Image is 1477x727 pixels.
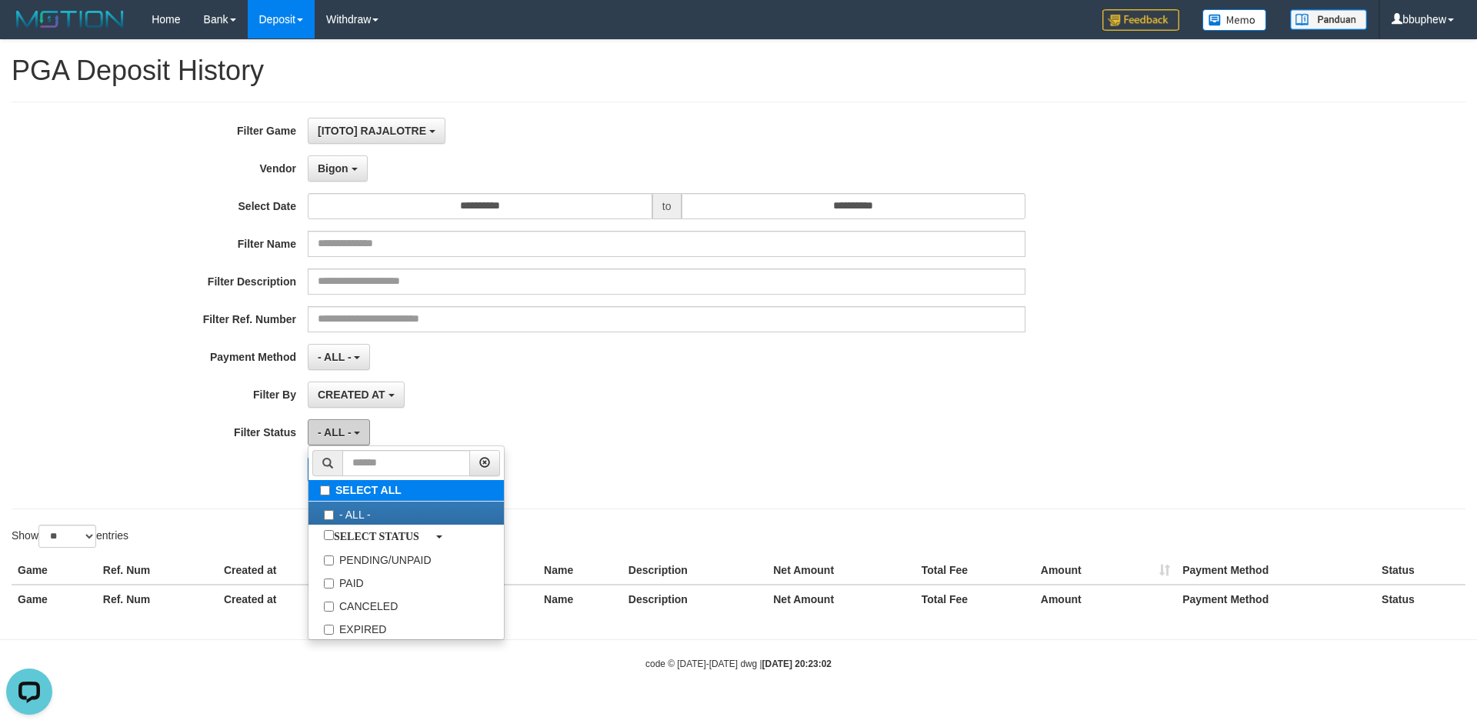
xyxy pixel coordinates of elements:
b: SELECT STATUS [334,531,419,542]
button: [ITOTO] RAJALOTRE [308,118,445,144]
th: Created at [218,556,384,585]
th: Total Fee [915,585,1035,613]
input: EXPIRED [324,625,334,635]
label: PENDING/UNPAID [308,547,504,570]
strong: [DATE] 20:23:02 [762,659,832,669]
th: Amount [1035,585,1176,613]
th: Created at [218,585,384,613]
th: Payment Method [1176,556,1375,585]
span: - ALL - [318,426,352,439]
input: SELECT ALL [320,485,330,495]
th: Net Amount [767,556,915,585]
th: Name [538,556,622,585]
th: Ref. Num [97,585,218,613]
select: Showentries [38,525,96,548]
th: Payment Method [1176,585,1375,613]
span: - ALL - [318,351,352,363]
th: Description [622,585,767,613]
span: CREATED AT [318,389,385,401]
button: CREATED AT [308,382,405,408]
th: Total Fee [915,556,1035,585]
input: PENDING/UNPAID [324,555,334,565]
img: MOTION_logo.png [12,8,128,31]
th: Amount [1035,556,1176,585]
input: - ALL - [324,510,334,520]
input: CANCELED [324,602,334,612]
button: - ALL - [308,344,370,370]
button: - ALL - [308,419,370,445]
th: Description [622,556,767,585]
label: EXPIRED [308,616,504,639]
span: Bigon [318,162,348,175]
th: Ref. Num [97,556,218,585]
th: Status [1375,556,1465,585]
span: to [652,193,682,219]
button: Bigon [308,155,368,182]
label: CANCELED [308,593,504,616]
input: SELECT STATUS [324,530,334,540]
h1: PGA Deposit History [12,55,1465,86]
th: Name [538,585,622,613]
th: Status [1375,585,1465,613]
label: - ALL - [308,502,504,525]
span: [ITOTO] RAJALOTRE [318,125,426,137]
small: code © [DATE]-[DATE] dwg | [645,659,832,669]
button: Open LiveChat chat widget [6,6,52,52]
th: Game [12,585,97,613]
label: PAID [308,570,504,593]
a: SELECT STATUS [308,525,504,547]
th: Net Amount [767,585,915,613]
label: SELECT ALL [308,480,504,501]
input: PAID [324,579,334,589]
th: Game [12,556,97,585]
img: Feedback.jpg [1102,9,1179,31]
img: Button%20Memo.svg [1202,9,1267,31]
label: Show entries [12,525,128,548]
img: panduan.png [1290,9,1367,30]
